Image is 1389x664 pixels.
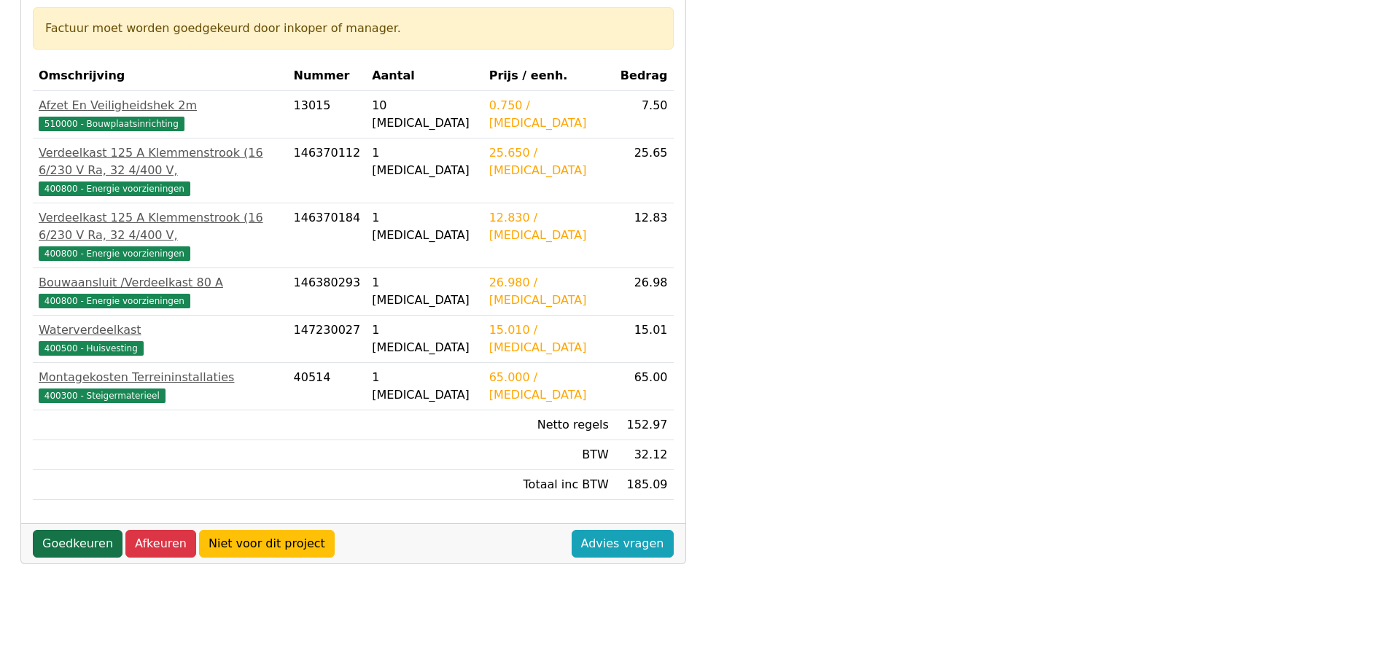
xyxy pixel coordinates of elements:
[39,144,282,179] div: Verdeelkast 125 A Klemmenstrook (16 6/230 V Ra, 32 4/400 V,
[39,209,282,262] a: Verdeelkast 125 A Klemmenstrook (16 6/230 V Ra, 32 4/400 V,400800 - Energie voorzieningen
[615,91,674,138] td: 7.50
[39,341,144,356] span: 400500 - Huisvesting
[39,117,184,131] span: 510000 - Bouwplaatsinrichting
[489,321,609,356] div: 15.010 / [MEDICAL_DATA]
[39,274,282,292] div: Bouwaansluit /Verdeelkast 80 A
[288,316,367,363] td: 147230027
[615,440,674,470] td: 32.12
[489,97,609,132] div: 0.750 / [MEDICAL_DATA]
[615,363,674,410] td: 65.00
[39,181,190,196] span: 400800 - Energie voorzieningen
[483,470,615,500] td: Totaal inc BTW
[39,246,190,261] span: 400800 - Energie voorzieningen
[483,410,615,440] td: Netto regels
[39,369,282,386] div: Montagekosten Terreininstallaties
[615,316,674,363] td: 15.01
[288,268,367,316] td: 146380293
[372,144,478,179] div: 1 [MEDICAL_DATA]
[489,209,609,244] div: 12.830 / [MEDICAL_DATA]
[39,274,282,309] a: Bouwaansluit /Verdeelkast 80 A400800 - Energie voorzieningen
[372,369,478,404] div: 1 [MEDICAL_DATA]
[489,369,609,404] div: 65.000 / [MEDICAL_DATA]
[39,321,282,339] div: Waterverdeelkast
[288,61,367,91] th: Nummer
[615,470,674,500] td: 185.09
[39,144,282,197] a: Verdeelkast 125 A Klemmenstrook (16 6/230 V Ra, 32 4/400 V,400800 - Energie voorzieningen
[372,321,478,356] div: 1 [MEDICAL_DATA]
[615,203,674,268] td: 12.83
[366,61,483,91] th: Aantal
[615,268,674,316] td: 26.98
[372,274,478,309] div: 1 [MEDICAL_DATA]
[489,274,609,309] div: 26.980 / [MEDICAL_DATA]
[372,97,478,132] div: 10 [MEDICAL_DATA]
[489,144,609,179] div: 25.650 / [MEDICAL_DATA]
[483,61,615,91] th: Prijs / eenh.
[288,138,367,203] td: 146370112
[39,209,282,244] div: Verdeelkast 125 A Klemmenstrook (16 6/230 V Ra, 32 4/400 V,
[39,97,282,132] a: Afzet En Veiligheidshek 2m510000 - Bouwplaatsinrichting
[199,530,335,558] a: Niet voor dit project
[288,363,367,410] td: 40514
[33,61,288,91] th: Omschrijving
[288,203,367,268] td: 146370184
[615,61,674,91] th: Bedrag
[372,209,478,244] div: 1 [MEDICAL_DATA]
[39,388,166,403] span: 400300 - Steigermaterieel
[615,138,674,203] td: 25.65
[615,410,674,440] td: 152.97
[39,97,282,114] div: Afzet En Veiligheidshek 2m
[572,530,674,558] a: Advies vragen
[39,294,190,308] span: 400800 - Energie voorzieningen
[39,321,282,356] a: Waterverdeelkast400500 - Huisvesting
[45,20,661,37] div: Factuur moet worden goedgekeurd door inkoper of manager.
[125,530,196,558] a: Afkeuren
[39,369,282,404] a: Montagekosten Terreininstallaties400300 - Steigermaterieel
[483,440,615,470] td: BTW
[288,91,367,138] td: 13015
[33,530,122,558] a: Goedkeuren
